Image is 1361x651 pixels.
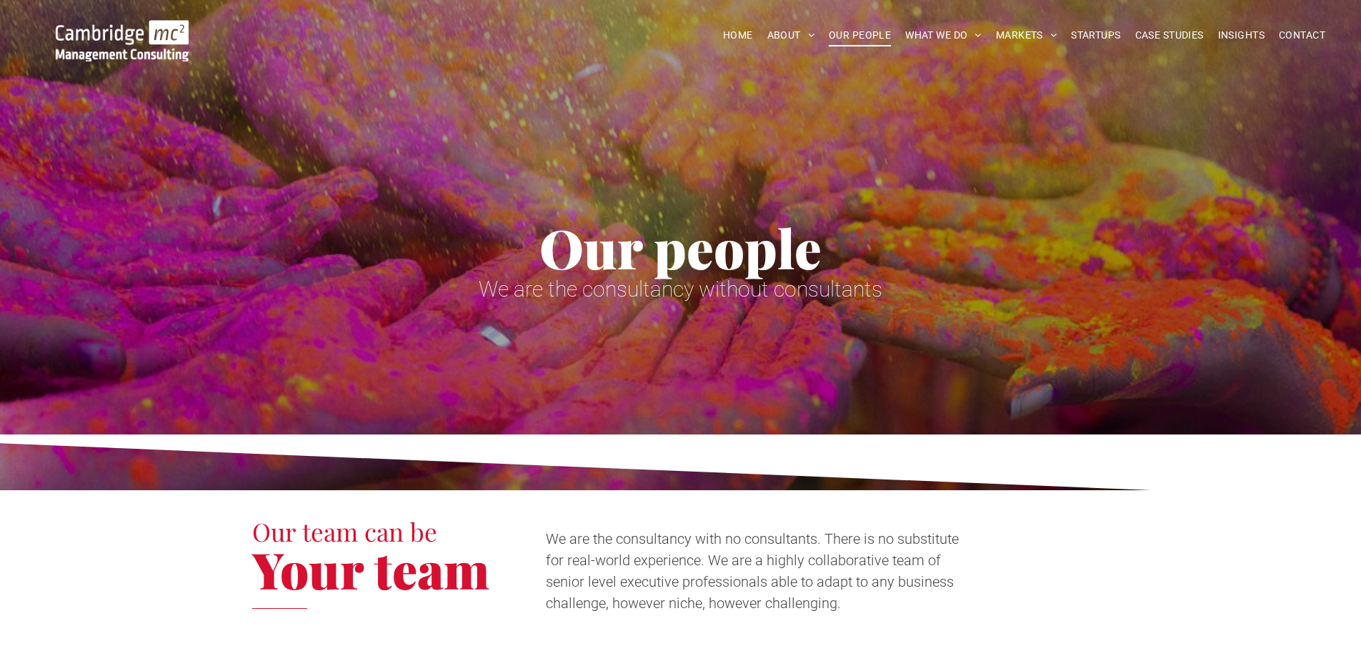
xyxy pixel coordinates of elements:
[1128,24,1211,46] a: CASE STUDIES
[989,24,1064,46] a: MARKETS
[1272,24,1332,46] a: CONTACT
[760,24,822,46] a: ABOUT
[252,535,489,602] span: Your team
[479,277,882,302] span: We are the consultancy without consultants
[1064,24,1127,46] a: STARTUPS
[252,515,437,548] span: Our team can be
[56,20,189,61] img: Go to Homepage
[822,24,898,46] a: OUR PEOPLE
[539,212,822,283] span: Our people
[546,530,959,612] span: We are the consultancy with no consultants. There is no substitute for real-world experience. We ...
[716,24,760,46] a: HOME
[1211,24,1272,46] a: INSIGHTS
[898,24,989,46] a: WHAT WE DO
